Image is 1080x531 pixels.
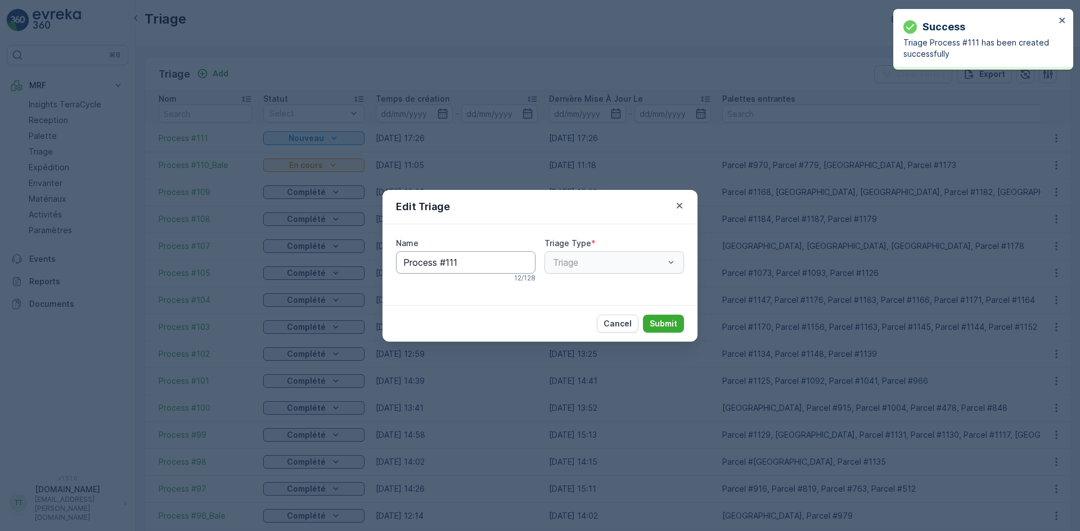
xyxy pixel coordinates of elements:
p: Edit Triage [396,199,450,215]
p: Cancel [604,318,632,329]
label: Triage Type [544,238,591,248]
p: Success [922,19,965,35]
label: Name [396,238,418,248]
p: 12 / 128 [514,274,535,283]
p: Triage Process #111 has been created successfully [903,37,1055,60]
p: Submit [650,318,677,329]
button: close [1059,16,1066,26]
button: Submit [643,315,684,333]
button: Cancel [597,315,638,333]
